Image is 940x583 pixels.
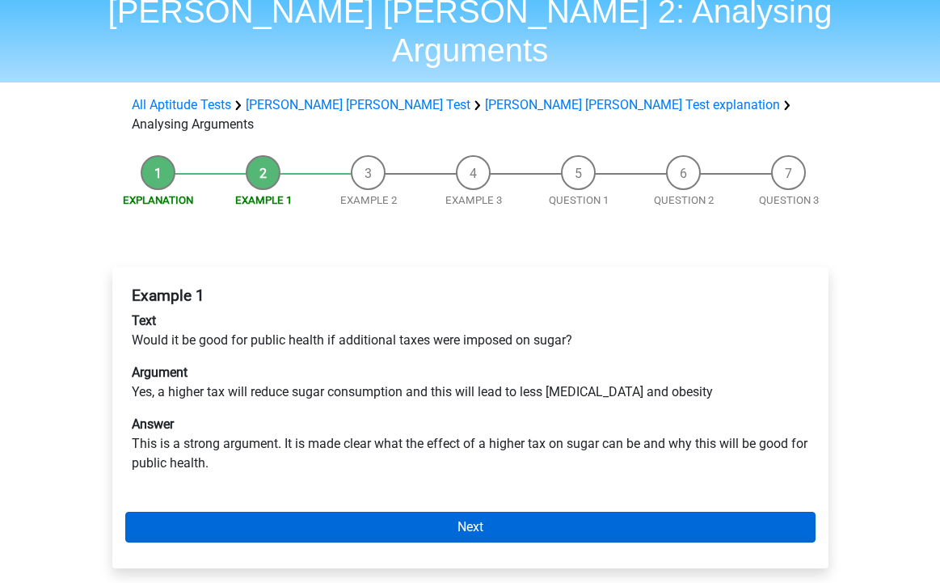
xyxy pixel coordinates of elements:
[132,416,174,432] b: Answer
[132,365,188,380] b: Argument
[132,311,809,350] p: Would it be good for public health if additional taxes were imposed on sugar?
[246,97,470,112] a: [PERSON_NAME] [PERSON_NAME] Test
[759,194,819,206] a: Question 3
[123,194,193,206] a: Explanation
[445,194,502,206] a: Example 3
[125,95,816,134] div: Analysing Arguments
[235,194,292,206] a: Example 1
[549,194,609,206] a: Question 1
[485,97,780,112] a: [PERSON_NAME] [PERSON_NAME] Test explanation
[340,194,397,206] a: Example 2
[132,97,231,112] a: All Aptitude Tests
[132,363,809,402] p: Yes, a higher tax will reduce sugar consumption and this will lead to less [MEDICAL_DATA] and obe...
[654,194,714,206] a: Question 2
[132,313,156,328] b: Text
[132,286,204,305] b: Example 1
[125,512,816,543] a: Next
[132,415,809,473] p: This is a strong argument. It is made clear what the effect of a higher tax on sugar can be and w...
